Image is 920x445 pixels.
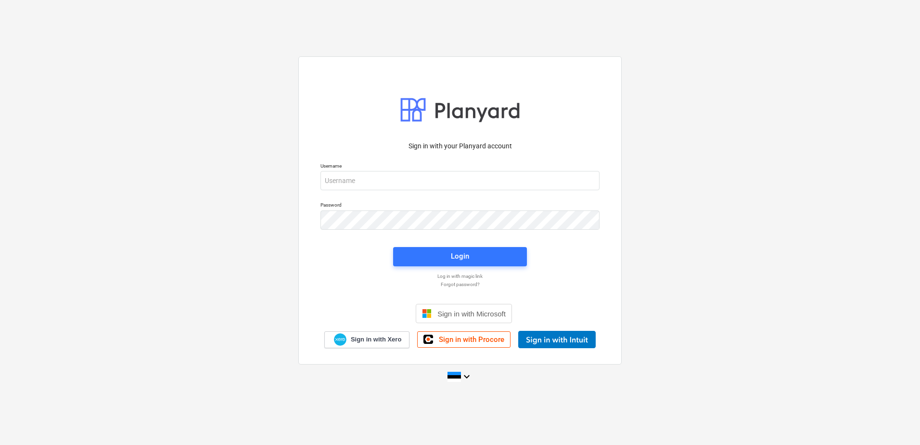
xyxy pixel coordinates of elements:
[320,141,600,151] p: Sign in with your Planyard account
[437,310,506,318] span: Sign in with Microsoft
[320,163,600,171] p: Username
[451,250,469,262] div: Login
[417,331,511,348] a: Sign in with Procore
[324,331,410,348] a: Sign in with Xero
[320,202,600,210] p: Password
[439,335,504,344] span: Sign in with Procore
[316,281,604,288] a: Forgot password?
[393,247,527,266] button: Login
[461,371,473,382] i: keyboard_arrow_down
[316,273,604,279] a: Log in with magic link
[351,335,401,344] span: Sign in with Xero
[422,309,432,318] img: Microsoft logo
[334,333,346,346] img: Xero logo
[320,171,600,190] input: Username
